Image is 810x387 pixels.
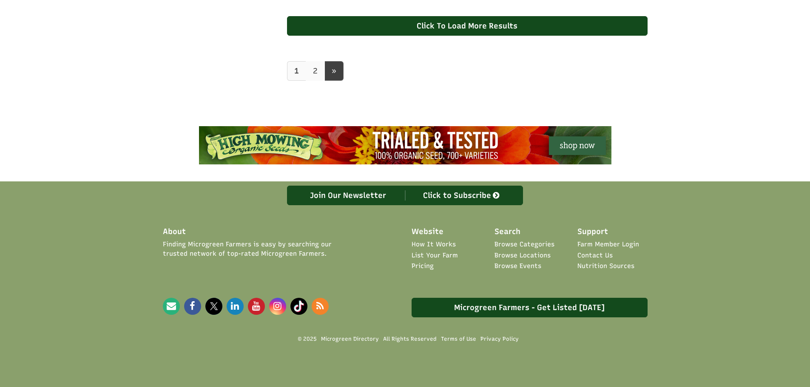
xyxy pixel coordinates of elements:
[495,226,520,237] span: Search
[163,226,186,237] span: About
[577,240,639,249] a: Farm Member Login
[290,298,307,315] img: Microgreen Directory Tiktok
[495,262,541,271] a: Browse Events
[306,61,325,81] a: 2
[324,61,344,81] a: next
[495,240,554,249] a: Browse Categories
[292,190,405,201] div: Join Our Newsletter
[321,335,379,343] a: Microgreen Directory
[332,66,336,76] span: »
[405,190,519,201] div: Click to Subscribe
[412,262,434,271] a: Pricing
[294,66,299,76] b: 1
[577,262,634,271] a: Nutrition Sources
[205,298,222,315] img: Microgreen Directory X
[412,226,443,237] span: Website
[163,240,358,258] span: Finding Microgreen Farmers is easy by searching our trusted network of top-rated Microgreen Farmers.
[577,226,608,237] span: Support
[287,186,523,205] a: Join Our Newsletter Click to Subscribe
[383,335,437,343] span: All Rights Reserved
[412,298,648,317] a: Microgreen Farmers - Get Listed [DATE]
[298,336,317,343] span: © 2025
[199,126,611,164] img: High.jpg
[412,240,456,249] a: How It Works
[480,335,519,343] a: Privacy Policy
[577,251,613,260] a: Contact Us
[495,251,551,260] a: Browse Locations
[412,251,458,260] a: List Your Farm
[441,335,476,343] a: Terms of Use
[287,16,648,36] div: Click To Load More Results
[287,61,306,81] a: 1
